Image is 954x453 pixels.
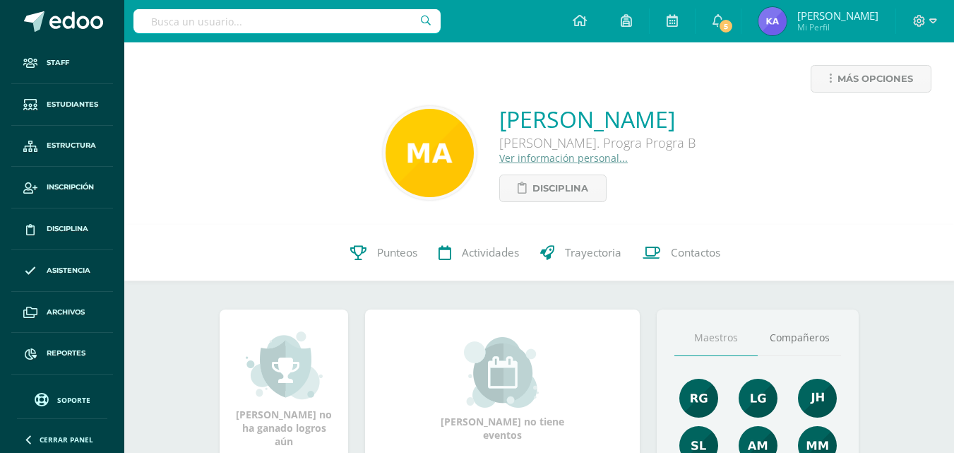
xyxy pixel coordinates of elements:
a: Maestros [674,320,758,356]
div: [PERSON_NAME] no ha ganado logros aún [234,330,334,448]
a: Disciplina [499,175,607,202]
span: Estudiantes [47,99,98,110]
a: Estructura [11,126,113,167]
a: Más opciones [811,65,931,93]
span: Mi Perfil [797,21,878,33]
span: Asistencia [47,265,90,276]
input: Busca un usuario... [133,9,441,33]
a: Compañeros [758,320,841,356]
img: event_small.png [464,337,541,408]
a: Ver información personal... [499,151,628,165]
span: Contactos [671,245,720,260]
span: Inscripción [47,182,94,193]
div: [PERSON_NAME] no tiene eventos [432,337,573,442]
img: cd05dac24716e1ad0a13f18e66b2a6d1.png [739,379,777,418]
a: Staff [11,42,113,84]
span: Punteos [377,245,417,260]
a: Punteos [340,225,428,281]
a: Contactos [632,225,731,281]
a: Reportes [11,333,113,375]
span: Más opciones [837,66,913,92]
span: Cerrar panel [40,435,93,445]
a: Actividades [428,225,530,281]
div: [PERSON_NAME]. Progra Progra B [499,134,696,151]
a: Trayectoria [530,225,632,281]
img: 2bf3d3a54a1b4aa5b872fd9a90d92f77.png [386,109,474,197]
a: Archivos [11,292,113,334]
span: Reportes [47,348,85,359]
span: [PERSON_NAME] [797,8,878,23]
span: Trayectoria [565,245,621,260]
span: Soporte [57,395,90,405]
a: Asistencia [11,250,113,292]
span: Actividades [462,245,519,260]
img: 3dbe72ed89aa2680497b9915784f2ba9.png [798,379,837,418]
span: Archivos [47,307,85,318]
a: [PERSON_NAME] [499,104,696,134]
span: 5 [718,18,734,34]
a: Estudiantes [11,84,113,126]
span: Disciplina [532,175,588,201]
a: Soporte [17,389,107,408]
span: Staff [47,57,69,69]
img: c8ce501b50aba4663d5e9c1ec6345694.png [679,379,718,418]
a: Disciplina [11,208,113,250]
span: Disciplina [47,223,88,235]
img: 519d614acbf891c95c6aaddab0d90d84.png [758,7,787,35]
a: Inscripción [11,167,113,208]
span: Estructura [47,140,96,151]
img: achievement_small.png [246,330,323,401]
